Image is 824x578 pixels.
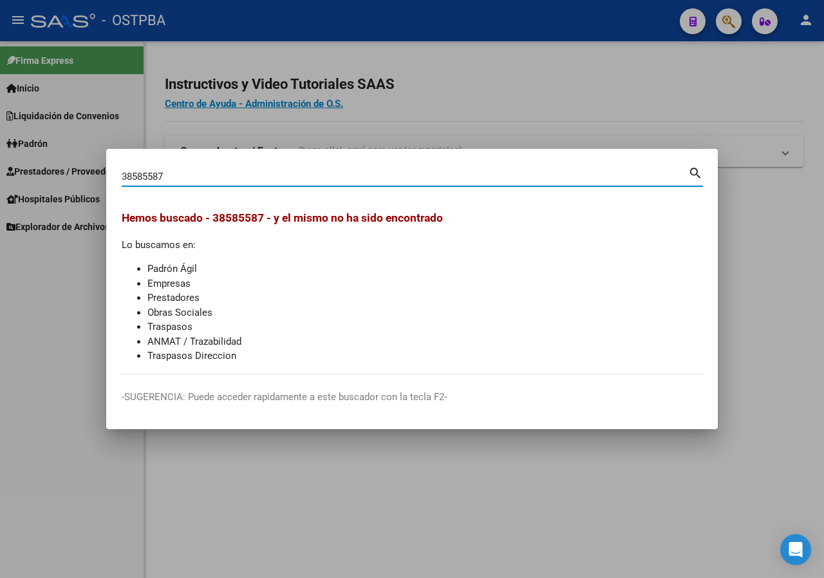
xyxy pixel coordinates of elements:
[688,164,703,180] mat-icon: search
[147,262,702,276] li: Padrón Ágil
[147,320,702,334] li: Traspasos
[147,349,702,363] li: Traspasos Direccion
[122,390,702,405] p: -SUGERENCIA: Puede acceder rapidamente a este buscador con la tecla F2-
[147,276,702,291] li: Empresas
[147,291,702,305] li: Prestadores
[122,209,702,363] div: Lo buscamos en:
[147,305,702,320] li: Obras Sociales
[122,211,443,224] span: Hemos buscado - 38585587 - y el mismo no ha sido encontrado
[780,534,811,565] div: Open Intercom Messenger
[147,334,702,349] li: ANMAT / Trazabilidad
